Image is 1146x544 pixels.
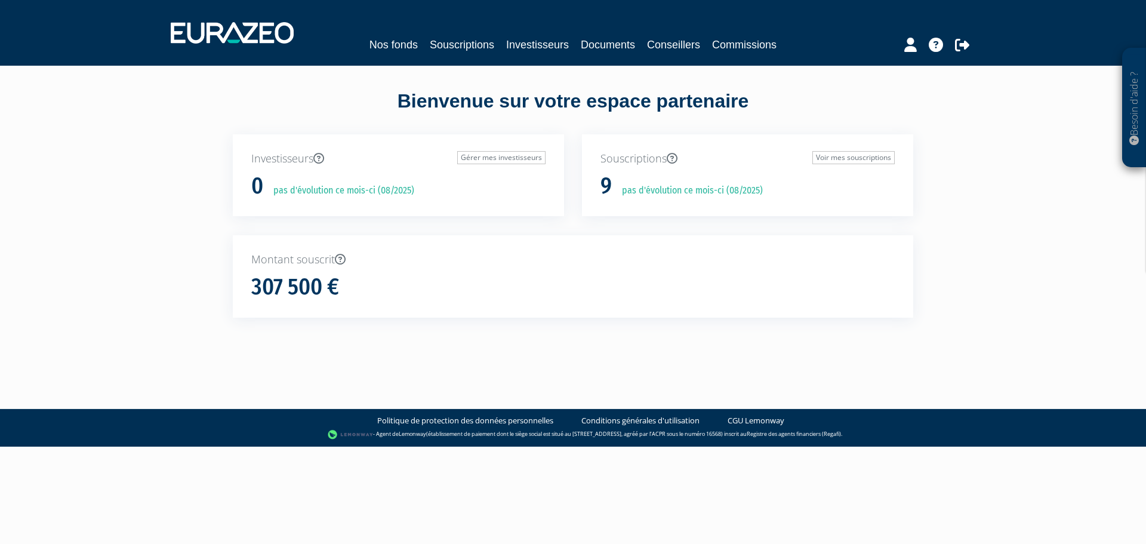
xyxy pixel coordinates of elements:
[647,36,700,53] a: Conseillers
[399,430,426,438] a: Lemonway
[1127,54,1141,162] p: Besoin d'aide ?
[377,415,553,426] a: Politique de protection des données personnelles
[600,174,612,199] h1: 9
[430,36,494,53] a: Souscriptions
[506,36,569,53] a: Investisseurs
[328,429,374,441] img: logo-lemonway.png
[614,184,763,198] p: pas d'évolution ce mois-ci (08/2025)
[600,151,895,167] p: Souscriptions
[251,275,339,300] h1: 307 500 €
[369,36,418,53] a: Nos fonds
[728,415,784,426] a: CGU Lemonway
[747,430,841,438] a: Registre des agents financiers (Regafi)
[581,415,700,426] a: Conditions générales d'utilisation
[265,184,414,198] p: pas d'évolution ce mois-ci (08/2025)
[812,151,895,164] a: Voir mes souscriptions
[171,22,294,44] img: 1732889491-logotype_eurazeo_blanc_rvb.png
[712,36,777,53] a: Commissions
[457,151,546,164] a: Gérer mes investisseurs
[581,36,635,53] a: Documents
[251,252,895,268] p: Montant souscrit
[251,151,546,167] p: Investisseurs
[12,429,1134,441] div: - Agent de (établissement de paiement dont le siège social est situé au [STREET_ADDRESS], agréé p...
[224,88,922,134] div: Bienvenue sur votre espace partenaire
[251,174,263,199] h1: 0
